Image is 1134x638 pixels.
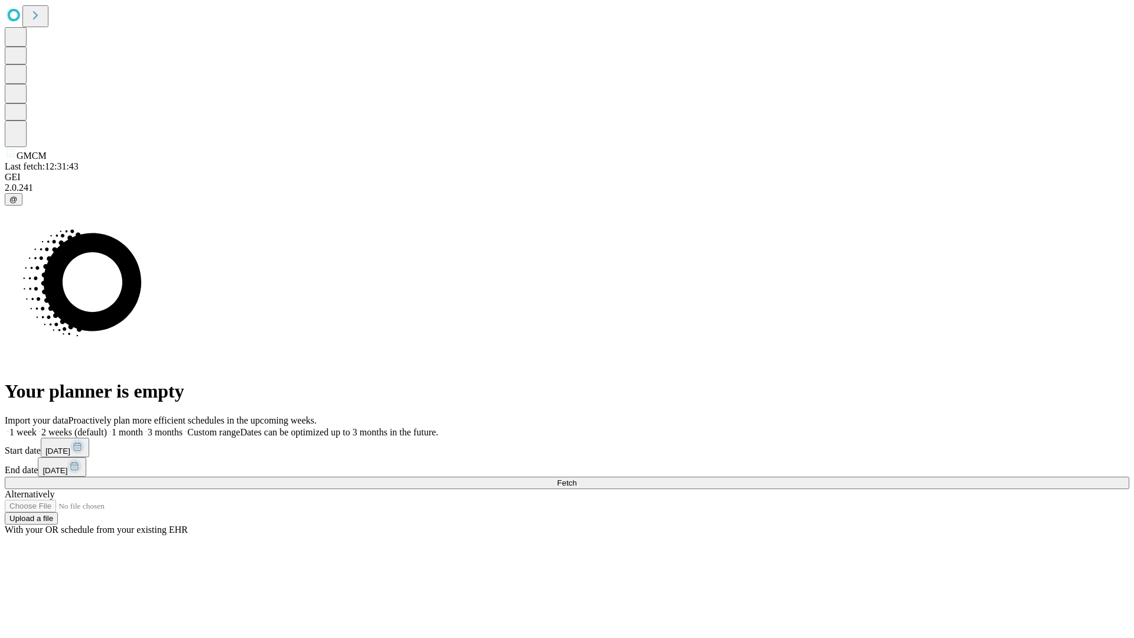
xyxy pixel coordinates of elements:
[9,427,37,437] span: 1 week
[240,427,438,437] span: Dates can be optimized up to 3 months in the future.
[5,525,188,535] span: With your OR schedule from your existing EHR
[41,427,107,437] span: 2 weeks (default)
[5,193,22,206] button: @
[17,151,47,161] span: GMCM
[5,415,69,425] span: Import your data
[5,489,54,499] span: Alternatively
[5,438,1129,457] div: Start date
[45,447,70,455] span: [DATE]
[187,427,240,437] span: Custom range
[5,161,79,171] span: Last fetch: 12:31:43
[43,466,67,475] span: [DATE]
[38,457,86,477] button: [DATE]
[69,415,317,425] span: Proactively plan more efficient schedules in the upcoming weeks.
[9,195,18,204] span: @
[5,457,1129,477] div: End date
[5,183,1129,193] div: 2.0.241
[5,172,1129,183] div: GEI
[557,479,576,487] span: Fetch
[148,427,183,437] span: 3 months
[41,438,89,457] button: [DATE]
[5,477,1129,489] button: Fetch
[5,380,1129,402] h1: Your planner is empty
[5,512,58,525] button: Upload a file
[112,427,143,437] span: 1 month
